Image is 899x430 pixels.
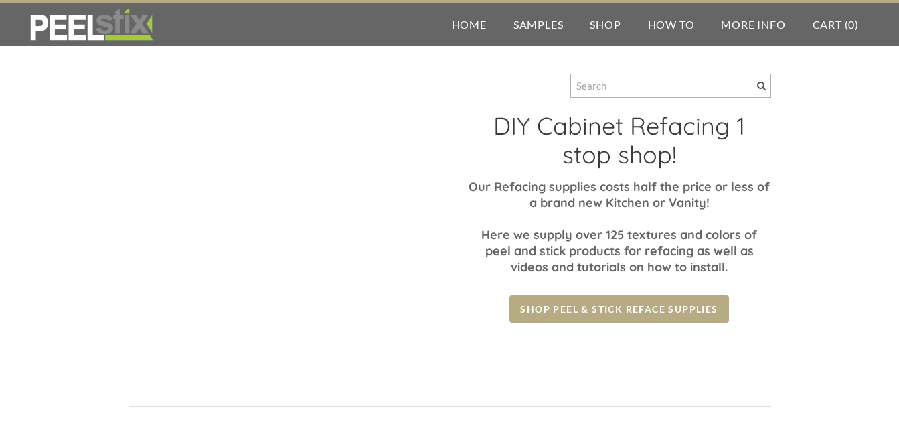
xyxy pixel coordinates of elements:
a: How To [635,3,708,46]
input: Search [570,74,771,98]
a: More Info [708,3,799,46]
a: Samples [500,3,577,46]
img: REFACE SUPPLIES [27,8,156,42]
font: Our Refacing supplies costs half the price or less of a brand new Kitchen or Vanity! [469,179,770,210]
a: Shop Peel & Stick Reface Supplies [509,295,728,323]
a: Shop [576,3,634,46]
span: Search [757,82,766,90]
span: 0 [848,18,855,31]
a: Cart (0) [799,3,872,46]
h2: DIY Cabinet Refacing 1 stop shop! [468,111,771,179]
a: Home [438,3,500,46]
font: Here we supply over 125 textures and colors of peel and stick products for refacing as well as vi... [481,227,757,275]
